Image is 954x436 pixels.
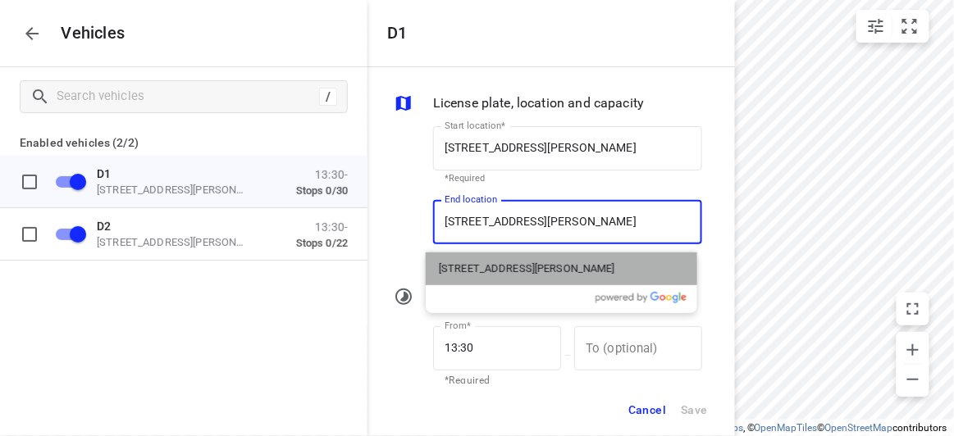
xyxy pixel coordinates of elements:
[628,400,666,420] span: Cancel
[97,183,261,196] p: [STREET_ADDRESS][PERSON_NAME]
[46,166,87,197] span: Disable
[97,166,111,179] span: D1
[596,292,687,303] img: Powered by Google
[860,10,892,43] button: Map settings
[97,235,261,248] p: [STREET_ADDRESS][PERSON_NAME]
[439,261,615,277] p: [STREET_ADDRESS][PERSON_NAME]
[433,93,644,113] p: License plate, location and capacity
[394,93,702,116] div: License plate, location and capacity
[893,10,926,43] button: Fit zoom
[296,167,348,180] p: 13:30-
[755,422,818,434] a: OpenMapTiles
[46,218,87,249] span: Disable
[296,236,348,249] p: Stops 0/22
[296,220,348,233] p: 13:30-
[319,88,337,106] div: /
[394,287,702,310] div: Drivers’ working hours
[97,219,111,232] span: D2
[825,422,893,434] a: OpenStreetMap
[387,24,407,43] h5: D1
[445,373,550,389] p: *Required
[57,84,319,109] input: Search vehicles
[445,173,691,184] p: *Required
[856,10,929,43] div: small contained button group
[561,349,574,361] p: —
[597,422,947,434] li: © 2025 , © , © © contributors
[48,24,126,43] p: Vehicles
[296,184,348,197] p: Stops 0/30
[621,393,673,427] button: Cancel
